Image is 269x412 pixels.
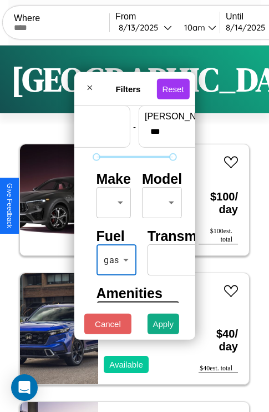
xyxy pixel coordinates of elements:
div: gas [96,244,136,275]
h3: $ 40 / day [199,316,238,364]
div: $ 100 est. total [199,227,238,244]
button: Reset [156,78,189,99]
h4: Model [142,171,182,187]
h4: Fuel [96,228,136,244]
label: min price [30,112,124,122]
div: Open Intercom Messenger [11,374,38,401]
label: [PERSON_NAME] [145,112,239,122]
h4: Transmission [148,228,237,244]
h3: $ 100 / day [199,179,238,227]
button: Apply [148,314,180,334]
div: $ 40 est. total [199,364,238,373]
div: 8 / 13 / 2025 [119,22,164,33]
label: Where [14,13,109,23]
p: Available [109,357,143,372]
button: 8/13/2025 [115,22,175,33]
div: 10am [179,22,208,33]
h4: Filters [99,84,156,93]
p: - [133,119,136,134]
h4: Amenities [96,285,172,302]
h4: Make [96,171,131,187]
label: From [115,12,220,22]
div: Give Feedback [6,183,13,228]
button: Cancel [84,314,131,334]
button: 10am [175,22,220,33]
